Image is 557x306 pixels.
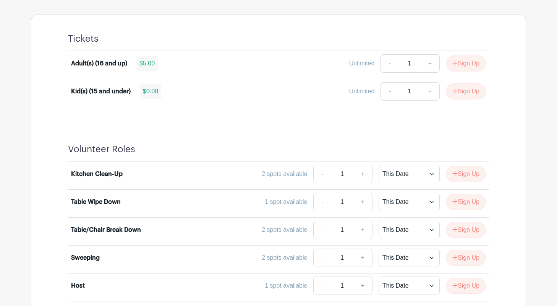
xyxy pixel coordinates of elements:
button: Sign Up [446,166,486,182]
div: Sweeping [71,253,100,262]
div: Host [71,281,85,290]
a: + [353,165,372,183]
a: + [353,221,372,239]
a: + [353,249,372,267]
div: Unlimited [349,59,375,68]
div: 1 spot available [265,197,307,207]
button: Sign Up [446,278,486,294]
div: 2 spots available [262,253,307,262]
a: - [313,165,331,183]
div: Unlimited [349,87,375,96]
a: - [313,249,331,267]
h4: Tickets [68,33,99,44]
div: Table/Chair Break Down [71,225,141,234]
a: - [381,82,398,101]
div: Table Wipe Down [71,197,121,207]
a: - [313,193,331,211]
button: Sign Up [446,55,486,72]
button: Sign Up [446,250,486,266]
a: + [421,54,440,73]
a: - [381,54,398,73]
div: 2 spots available [262,169,307,179]
a: - [313,277,331,295]
a: + [421,82,440,101]
div: 2 spots available [262,225,307,234]
h4: Volunteer Roles [68,144,135,155]
button: Sign Up [446,222,486,238]
div: Adult(s) (16 and up) [71,59,127,68]
div: $5.00 [136,56,158,71]
a: + [353,193,372,211]
button: Sign Up [446,83,486,99]
div: Kid(s) (15 and under) [71,87,131,96]
div: 1 spot available [265,281,307,290]
a: - [313,221,331,239]
a: + [353,277,372,295]
div: $0.00 [140,84,161,99]
div: Kitchen Clean-Up [71,169,123,179]
button: Sign Up [446,194,486,210]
